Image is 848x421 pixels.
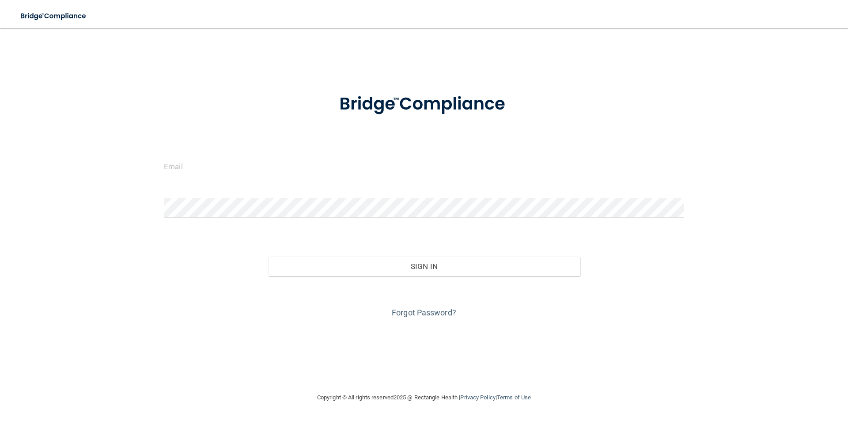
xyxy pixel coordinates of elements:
[392,308,456,317] a: Forgot Password?
[497,394,531,401] a: Terms of Use
[321,81,527,127] img: bridge_compliance_login_screen.278c3ca4.svg
[268,257,580,276] button: Sign In
[164,156,684,176] input: Email
[13,7,95,25] img: bridge_compliance_login_screen.278c3ca4.svg
[263,383,585,412] div: Copyright © All rights reserved 2025 @ Rectangle Health | |
[460,394,495,401] a: Privacy Policy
